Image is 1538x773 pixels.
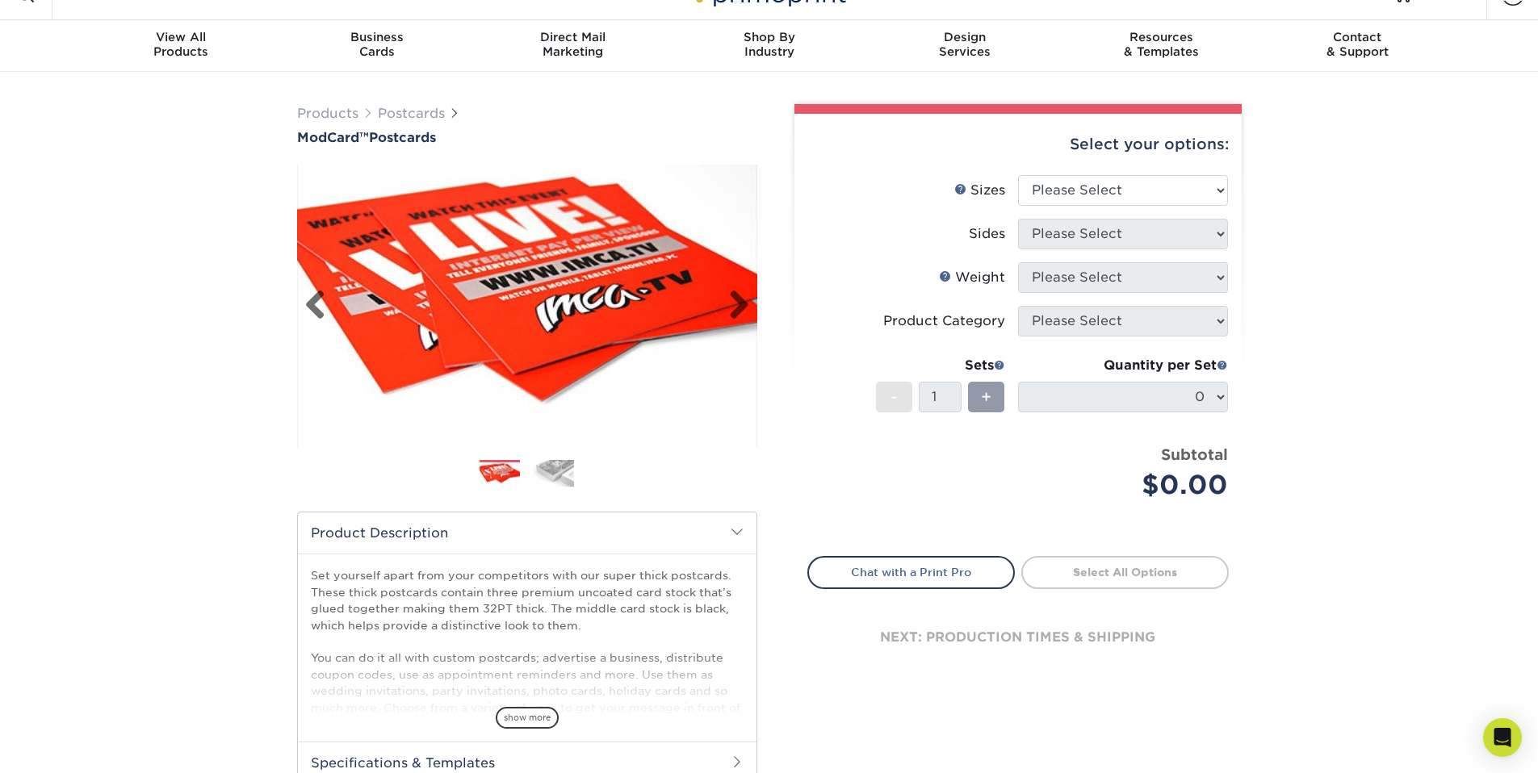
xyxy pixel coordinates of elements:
[1063,30,1259,44] span: Resources
[297,106,358,121] a: Products
[867,30,1063,59] div: Services
[83,20,279,72] a: View AllProducts
[1021,556,1229,588] a: Select All Options
[807,114,1229,175] div: Select your options:
[1259,30,1456,59] div: & Support
[807,556,1015,588] a: Chat with a Print Pro
[671,30,867,44] span: Shop By
[671,20,867,72] a: Shop ByIndustry
[311,567,744,732] p: Set yourself apart from your competitors with our super thick postcards. These thick postcards co...
[83,30,279,44] span: View All
[939,268,1005,287] div: Weight
[1063,20,1259,72] a: Resources& Templates
[297,130,757,145] a: ModCard™Postcards
[475,20,671,72] a: Direct MailMarketing
[1259,30,1456,44] span: Contact
[475,30,671,59] div: Marketing
[279,30,475,44] span: Business
[671,30,867,59] div: Industry
[867,30,1063,44] span: Design
[981,385,991,409] span: +
[1030,466,1228,504] div: $0.00
[876,356,1005,375] div: Sets
[83,30,279,59] div: Products
[297,130,369,145] span: ModCard™
[297,147,757,465] img: ModCard™ 01
[279,20,475,72] a: BusinessCards
[1018,356,1228,375] div: Quantity per Set
[1063,30,1259,59] div: & Templates
[891,385,898,409] span: -
[475,30,671,44] span: Direct Mail
[1161,445,1228,463] strong: Subtotal
[534,459,574,487] img: Postcards 02
[378,106,445,121] a: Postcards
[480,461,520,489] img: Postcards 01
[1259,20,1456,72] a: Contact& Support
[954,181,1005,200] div: Sizes
[496,707,559,729] span: show more
[883,311,1005,331] div: Product Category
[279,30,475,59] div: Cards
[1483,718,1522,757] div: Open Intercom Messenger
[807,589,1229,686] div: next: production times & shipping
[867,20,1063,72] a: DesignServices
[298,512,756,554] h2: Product Description
[297,130,757,145] h1: Postcards
[969,224,1005,244] div: Sides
